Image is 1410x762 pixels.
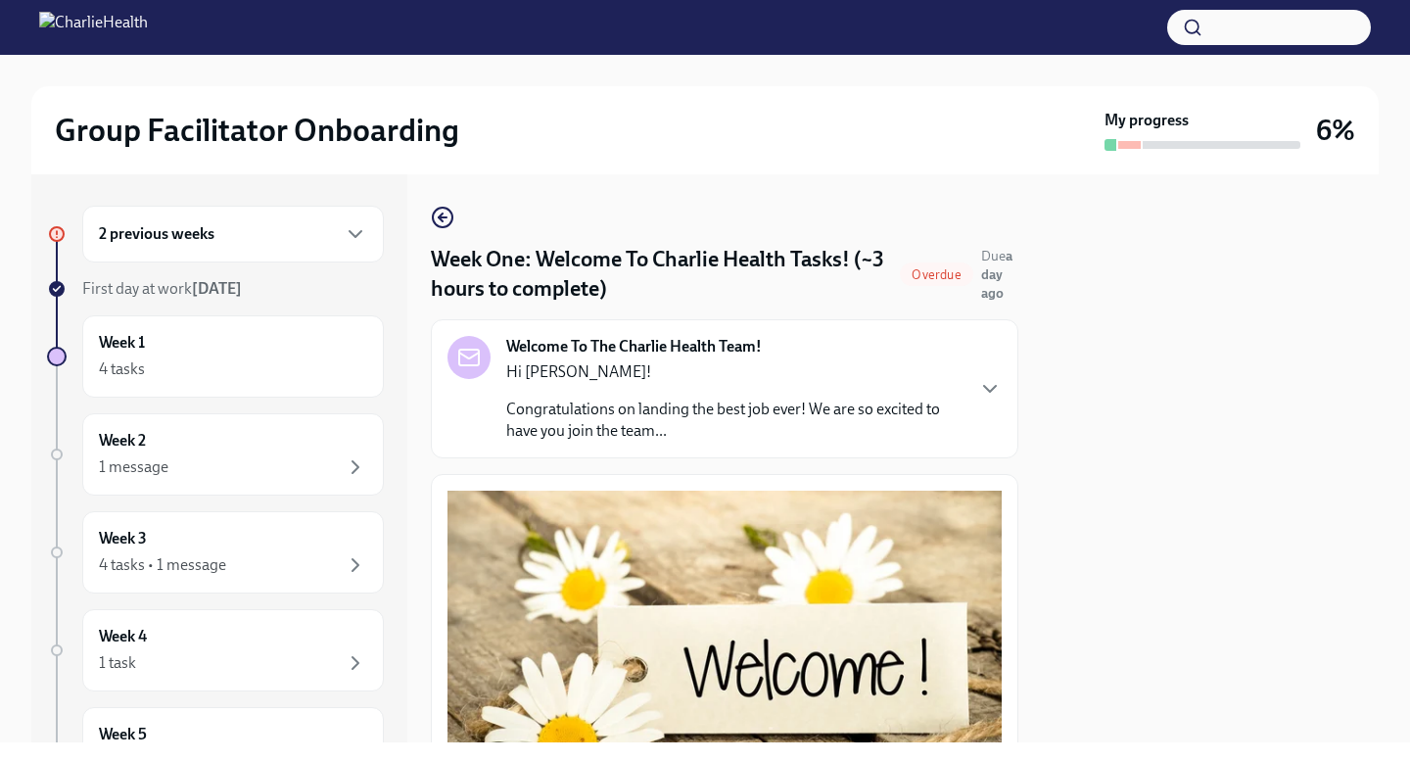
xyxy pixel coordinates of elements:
[431,245,892,304] h4: Week One: Welcome To Charlie Health Tasks! (~3 hours to complete)
[39,12,148,43] img: CharlieHealth
[47,413,384,496] a: Week 21 message
[981,248,1012,302] span: Due
[99,528,147,549] h6: Week 3
[99,652,136,674] div: 1 task
[47,315,384,398] a: Week 14 tasks
[1316,113,1355,148] h3: 6%
[506,336,762,357] strong: Welcome To The Charlie Health Team!
[82,206,384,262] div: 2 previous weeks
[900,267,972,282] span: Overdue
[82,279,242,298] span: First day at work
[981,247,1018,303] span: September 22nd, 2025 10:00
[47,511,384,594] a: Week 34 tasks • 1 message
[981,248,1012,302] strong: a day ago
[506,399,963,442] p: Congratulations on landing the best job ever! We are so excited to have you join the team...
[55,111,459,150] h2: Group Facilitator Onboarding
[99,626,147,647] h6: Week 4
[99,332,145,354] h6: Week 1
[99,456,168,478] div: 1 message
[1104,110,1189,131] strong: My progress
[99,724,147,745] h6: Week 5
[47,609,384,691] a: Week 41 task
[99,223,214,245] h6: 2 previous weeks
[99,358,145,380] div: 4 tasks
[99,430,146,452] h6: Week 2
[192,279,242,298] strong: [DATE]
[99,554,226,576] div: 4 tasks • 1 message
[506,361,963,383] p: Hi [PERSON_NAME]!
[47,278,384,300] a: First day at work[DATE]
